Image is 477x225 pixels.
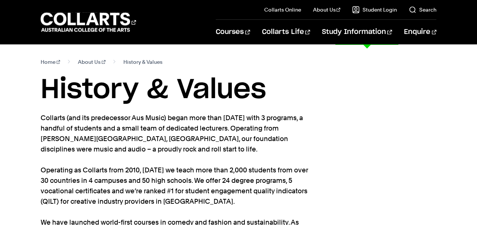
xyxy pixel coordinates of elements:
[262,20,310,44] a: Collarts Life
[216,20,250,44] a: Courses
[123,57,162,67] span: History & Values
[322,20,392,44] a: Study Information
[264,6,301,13] a: Collarts Online
[404,20,436,44] a: Enquire
[409,6,436,13] a: Search
[352,6,397,13] a: Student Login
[78,57,105,67] a: About Us
[313,6,341,13] a: About Us
[41,73,436,107] h1: History & Values
[41,12,136,33] div: Go to homepage
[41,57,60,67] a: Home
